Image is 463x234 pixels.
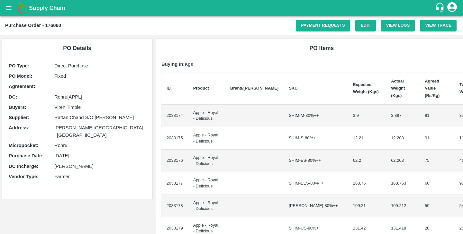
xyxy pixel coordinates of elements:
td: 62.203 [386,150,420,172]
td: 62.2 [348,150,386,172]
td: 12.21 [348,127,386,150]
b: Purchase Date : [9,153,43,158]
td: SHIM-ES-80%++ [284,150,348,172]
b: SKU [289,86,297,91]
td: Apple - Royal - Delicious [188,150,225,172]
b: Agreed Value (Rs/Kg) [425,79,440,98]
td: Apple - Royal - Delicious [188,127,225,150]
td: 3.9 [348,105,386,127]
p: [PERSON_NAME][GEOGRAPHIC_DATA] , [GEOGRAPHIC_DATA] [54,124,146,139]
p: Fixed [54,73,146,80]
b: Vendor Type : [9,174,39,179]
h6: PO Details [7,44,147,53]
b: Purchase Order - 176060 [5,23,61,28]
b: Address : [9,125,29,130]
p: Direct Purchase [54,62,146,69]
td: 75 [420,150,454,172]
b: Supplier : [9,115,29,120]
button: open drawer [1,1,16,15]
b: Micropocket : [9,143,38,148]
td: Apple - Royal - Delicious [188,172,225,195]
b: Expected Weight (Kgs) [353,82,379,94]
td: [PERSON_NAME]-80%++ [284,195,348,217]
td: 2033177 [161,172,188,195]
td: 2033175 [161,127,188,150]
b: PO Type : [9,63,29,68]
td: 163.75 [348,172,386,195]
td: 109.21 [348,195,386,217]
td: 163.753 [386,172,420,195]
button: View Logs [381,20,415,31]
a: Payment Requests [296,20,350,31]
td: 50 [420,195,454,217]
button: View Trace [420,20,457,31]
b: ID [167,86,171,91]
p: Rattan Chand S/O [PERSON_NAME] [54,114,146,121]
div: customer-support [435,2,446,14]
td: 2033178 [161,195,188,217]
td: SHIM-EES-80%++ [284,172,348,195]
td: 91 [420,105,454,127]
td: 91 [420,127,454,150]
td: 2033176 [161,150,188,172]
b: Supply Chain [29,5,65,11]
p: [PERSON_NAME] [54,163,146,170]
b: Brand/[PERSON_NAME] [230,86,278,91]
td: Apple - Royal - Delicious [188,195,225,217]
td: 60 [420,172,454,195]
b: Agreement: [9,84,35,89]
b: Buyers : [9,105,26,110]
td: 12.208 [386,127,420,150]
div: account of current user [446,1,458,15]
td: 3.897 [386,105,420,127]
p: Rohru [54,142,146,149]
td: SHIM-S-80%++ [284,127,348,150]
td: 2033174 [161,105,188,127]
p: Farmer [54,173,146,180]
b: DC Incharge : [9,164,38,169]
b: Buying In: [161,62,185,67]
p: Viren Timble [54,104,146,111]
b: DC : [9,94,17,100]
b: Actual Weight (Kgs) [391,79,405,98]
a: Edit [355,20,376,31]
td: SHIM-M-80%++ [284,105,348,127]
b: PO Model : [9,74,32,79]
td: Apple - Royal - Delicious [188,105,225,127]
img: logo [16,2,29,14]
td: 109.212 [386,195,420,217]
p: [DATE] [54,152,146,159]
a: Supply Chain [29,4,435,13]
b: Product [193,86,209,91]
p: Rohru[APPL] [54,93,146,100]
